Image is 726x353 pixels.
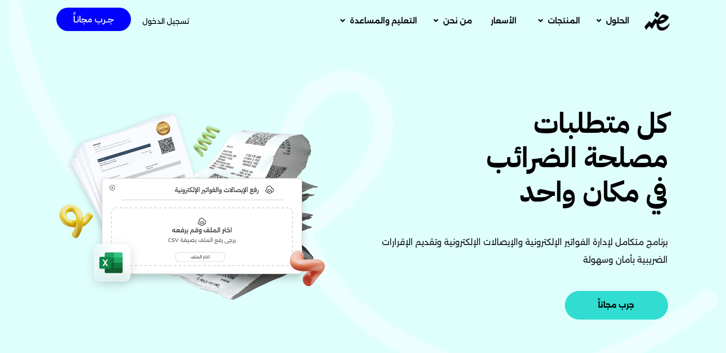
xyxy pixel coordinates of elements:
[369,234,668,269] p: برنامج متكامل لإدارة الفواتير الإلكترونية والإيصالات الإلكترونية وتقديم الإقرارات الضريبية بأمان ...
[424,9,479,33] a: من نحن
[548,15,581,27] span: المنتجات
[587,9,637,33] a: الحلول
[142,18,189,25] a: تسجيل الدخول
[331,9,424,33] a: التعليم والمساعدة
[598,301,635,309] span: جرب مجاناً
[645,11,670,31] img: eDariba
[56,8,131,31] a: جــرب مجانـاً
[444,15,473,27] span: من نحن
[491,15,517,27] span: الأسعار
[607,15,630,27] span: الحلول
[369,107,668,210] h2: كل متطلبات مصلحة الضرائب في مكان واحد
[565,291,668,320] a: جرب مجاناً
[529,9,587,33] a: المنتجات
[350,15,418,27] span: التعليم والمساعدة
[73,15,114,24] span: جــرب مجانـاً
[479,9,529,33] a: الأسعار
